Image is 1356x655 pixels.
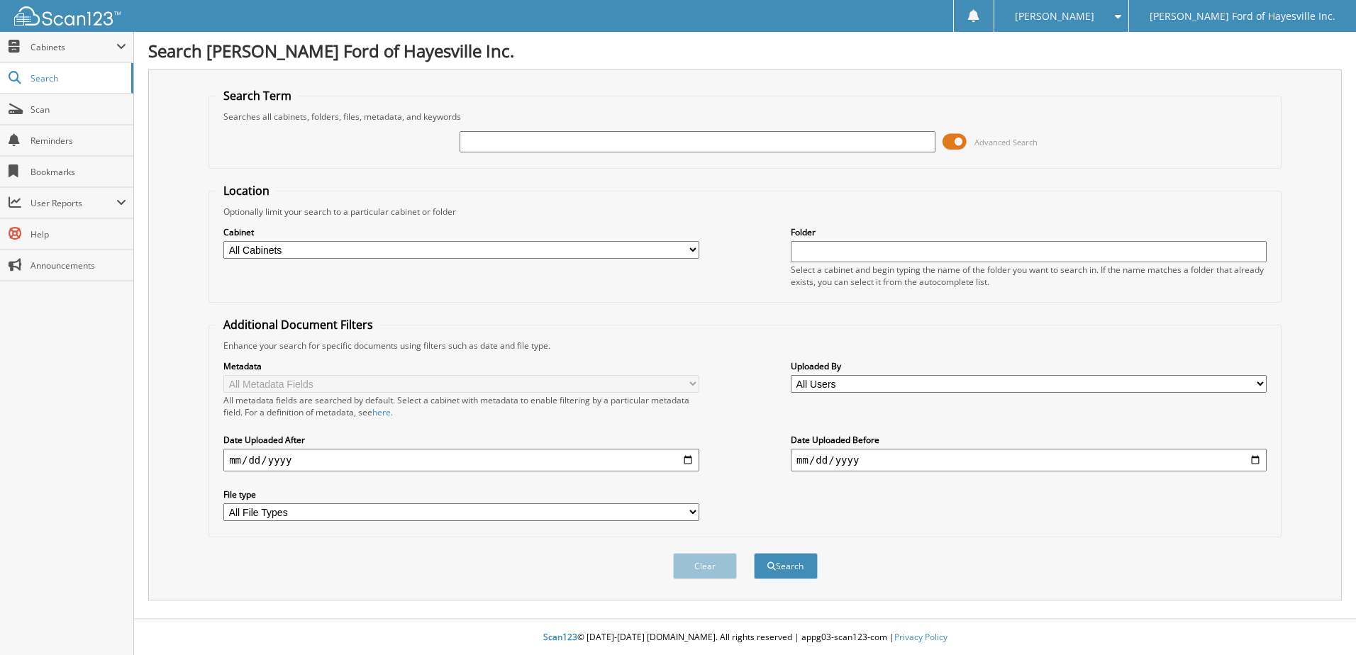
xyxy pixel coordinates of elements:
[216,317,380,332] legend: Additional Document Filters
[223,434,699,446] label: Date Uploaded After
[223,449,699,471] input: start
[30,197,116,209] span: User Reports
[30,166,126,178] span: Bookmarks
[673,553,737,579] button: Clear
[754,553,818,579] button: Search
[30,228,126,240] span: Help
[148,39,1342,62] h1: Search [PERSON_NAME] Ford of Hayesville Inc.
[30,72,124,84] span: Search
[30,135,126,147] span: Reminders
[791,226,1267,238] label: Folder
[223,394,699,418] div: All metadata fields are searched by default. Select a cabinet with metadata to enable filtering b...
[791,264,1267,288] div: Select a cabinet and begin typing the name of the folder you want to search in. If the name match...
[30,41,116,53] span: Cabinets
[791,434,1267,446] label: Date Uploaded Before
[1015,12,1094,21] span: [PERSON_NAME]
[134,620,1356,655] div: © [DATE]-[DATE] [DOMAIN_NAME]. All rights reserved | appg03-scan123-com |
[791,449,1267,471] input: end
[216,88,299,103] legend: Search Term
[30,259,126,271] span: Announcements
[1150,12,1335,21] span: [PERSON_NAME] Ford of Hayesville Inc.
[14,6,121,26] img: scan123-logo-white.svg
[216,340,1274,352] div: Enhance your search for specific documents using filters such as date and file type.
[223,360,699,372] label: Metadata
[974,137,1038,147] span: Advanced Search
[791,360,1267,372] label: Uploaded By
[216,111,1274,123] div: Searches all cabinets, folders, files, metadata, and keywords
[216,206,1274,218] div: Optionally limit your search to a particular cabinet or folder
[30,103,126,116] span: Scan
[372,406,391,418] a: here
[223,226,699,238] label: Cabinet
[543,631,577,643] span: Scan123
[894,631,947,643] a: Privacy Policy
[216,183,277,198] legend: Location
[223,488,699,500] label: File type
